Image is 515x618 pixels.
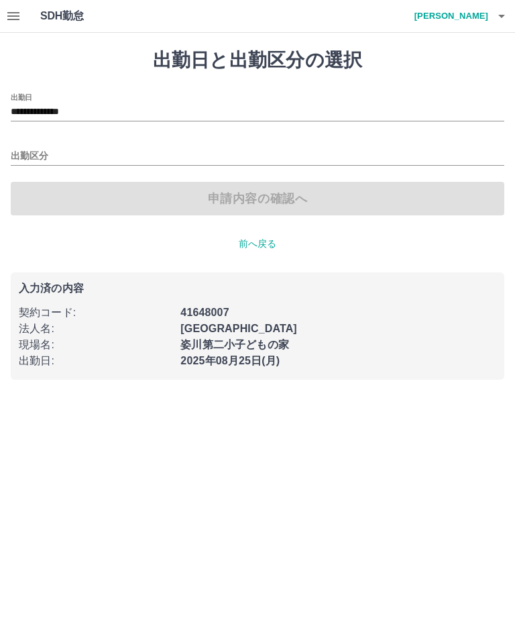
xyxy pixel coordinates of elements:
[19,283,496,294] p: 入力済の内容
[11,49,504,72] h1: 出勤日と出勤区分の選択
[180,307,229,318] b: 41648007
[19,353,172,369] p: 出勤日 :
[19,321,172,337] p: 法人名 :
[180,355,280,366] b: 2025年08月25日(月)
[180,339,289,350] b: 姿川第二小子どもの家
[180,323,297,334] b: [GEOGRAPHIC_DATA]
[19,305,172,321] p: 契約コード :
[11,237,504,251] p: 前へ戻る
[19,337,172,353] p: 現場名 :
[11,92,32,102] label: 出勤日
